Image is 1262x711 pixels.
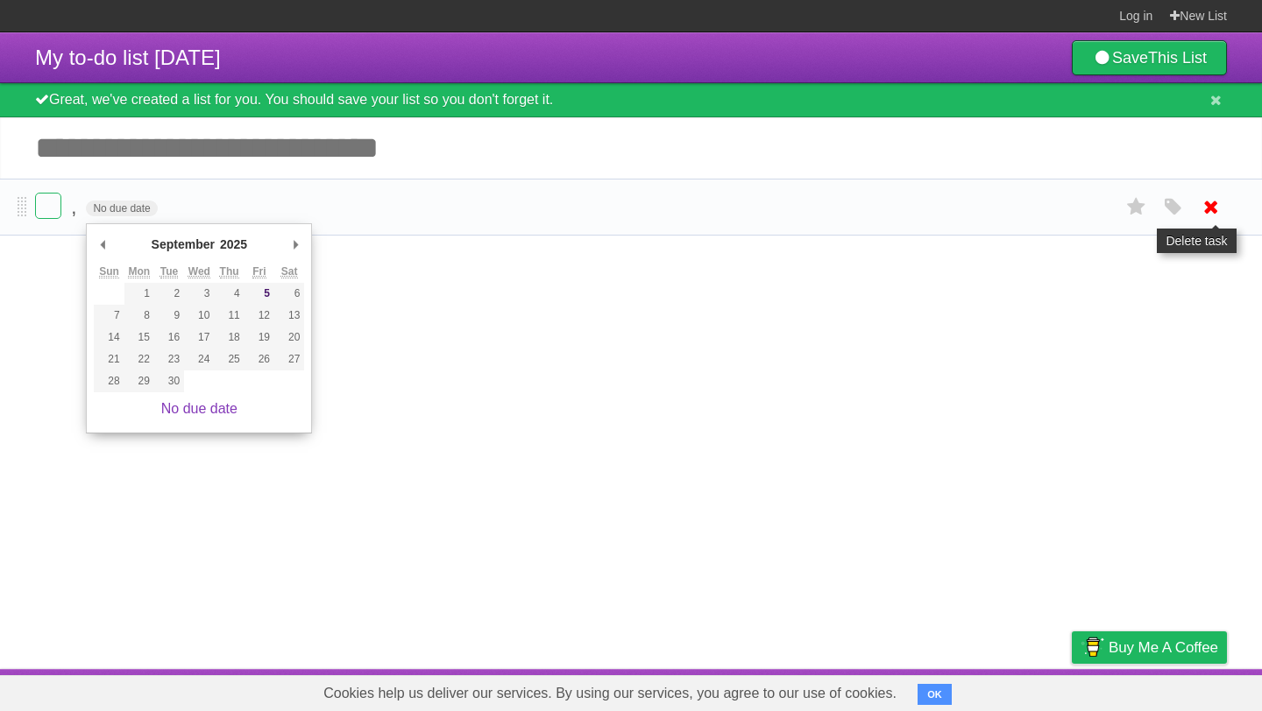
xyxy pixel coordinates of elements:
button: 24 [184,348,214,370]
button: 20 [274,327,304,348]
a: Suggest a feature [1117,673,1227,707]
button: 11 [214,305,244,327]
abbr: Tuesday [160,265,178,278]
button: 18 [214,327,244,348]
button: 22 [124,348,154,370]
abbr: Saturday [281,265,298,278]
button: 16 [154,327,184,348]
button: Previous Month [94,231,111,257]
a: No due date [161,401,238,416]
button: 25 [214,348,244,370]
button: 4 [214,283,244,305]
button: 21 [94,348,124,370]
abbr: Thursday [220,265,239,278]
button: 10 [184,305,214,327]
span: My to-do list [DATE] [35,46,221,69]
label: Star task [1120,193,1153,222]
button: 8 [124,305,154,327]
button: 23 [154,348,184,370]
abbr: Sunday [99,265,119,278]
span: Buy me a coffee [1109,632,1218,663]
span: Cookies help us deliver our services. By using our services, you agree to our use of cookies. [306,676,914,711]
button: Next Month [287,231,304,257]
a: Privacy [1049,673,1095,707]
div: 2025 [217,231,250,257]
button: 7 [94,305,124,327]
button: 14 [94,327,124,348]
button: 13 [274,305,304,327]
button: 29 [124,370,154,392]
a: Terms [989,673,1028,707]
span: , [71,196,81,218]
button: 28 [94,370,124,392]
a: Developers [897,673,968,707]
button: 19 [245,327,274,348]
button: 5 [245,283,274,305]
abbr: Friday [252,265,266,278]
button: OK [918,684,952,705]
button: 26 [245,348,274,370]
button: 15 [124,327,154,348]
span: No due date [86,201,157,216]
div: September [149,231,217,257]
b: This List [1148,49,1207,67]
button: 9 [154,305,184,327]
button: 27 [274,348,304,370]
a: Buy me a coffee [1072,631,1227,664]
button: 3 [184,283,214,305]
abbr: Wednesday [188,265,210,278]
button: 30 [154,370,184,392]
button: 17 [184,327,214,348]
a: About [839,673,876,707]
a: SaveThis List [1072,40,1227,75]
button: 12 [245,305,274,327]
button: 2 [154,283,184,305]
button: 6 [274,283,304,305]
img: Buy me a coffee [1081,632,1104,662]
button: 1 [124,283,154,305]
label: Done [35,193,61,219]
abbr: Monday [128,265,150,278]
